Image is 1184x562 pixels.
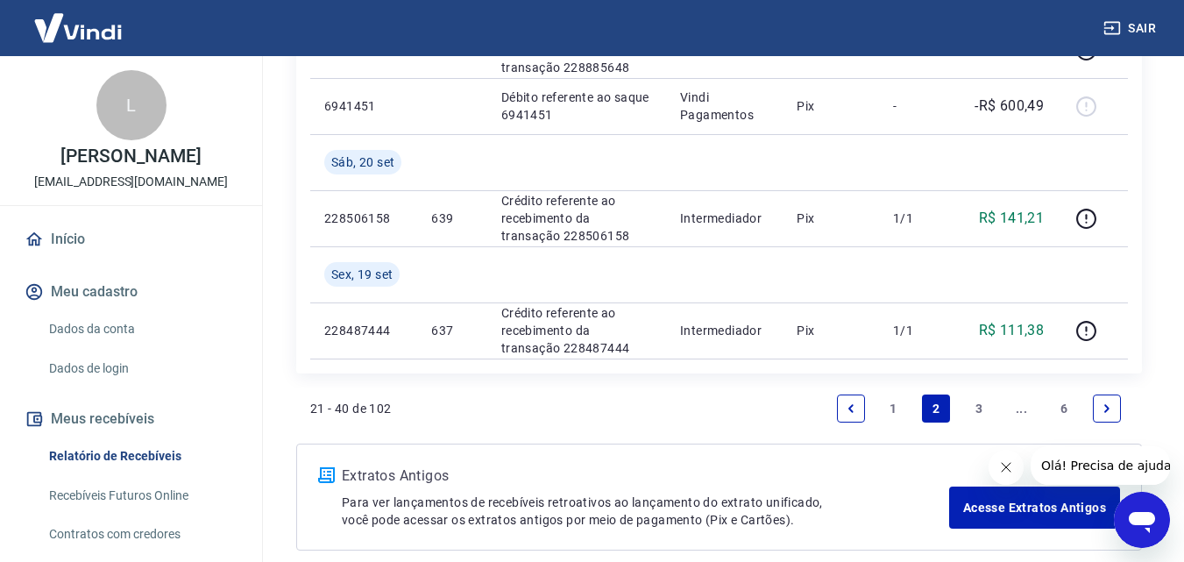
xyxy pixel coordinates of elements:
[797,210,865,227] p: Pix
[797,322,865,339] p: Pix
[342,494,949,529] p: Para ver lançamentos de recebíveis retroativos ao lançamento do extrato unificado, você pode aces...
[501,192,652,245] p: Crédito referente ao recebimento da transação 228506158
[34,173,228,191] p: [EMAIL_ADDRESS][DOMAIN_NAME]
[324,322,403,339] p: 228487444
[431,210,472,227] p: 639
[1100,12,1163,45] button: Sair
[42,311,241,347] a: Dados da conta
[893,210,945,227] p: 1/1
[880,395,908,423] a: Page 1
[989,450,1024,485] iframe: Fechar mensagem
[680,89,769,124] p: Vindi Pagamentos
[21,400,241,438] button: Meus recebíveis
[324,210,403,227] p: 228506158
[830,388,1128,430] ul: Pagination
[797,97,865,115] p: Pix
[893,322,945,339] p: 1/1
[21,273,241,311] button: Meu cadastro
[310,400,392,417] p: 21 - 40 de 102
[979,320,1045,341] p: R$ 111,38
[837,395,865,423] a: Previous page
[21,1,135,54] img: Vindi
[42,478,241,514] a: Recebíveis Futuros Online
[979,208,1045,229] p: R$ 141,21
[680,322,769,339] p: Intermediador
[501,89,652,124] p: Débito referente ao saque 6941451
[21,220,241,259] a: Início
[501,304,652,357] p: Crédito referente ao recebimento da transação 228487444
[1093,395,1121,423] a: Next page
[96,70,167,140] div: L
[331,153,394,171] span: Sáb, 20 set
[975,96,1044,117] p: -R$ 600,49
[1114,492,1170,548] iframe: Botão para abrir a janela de mensagens
[1008,395,1036,423] a: Jump forward
[893,97,945,115] p: -
[324,97,403,115] p: 6941451
[331,266,393,283] span: Sex, 19 set
[680,210,769,227] p: Intermediador
[42,516,241,552] a: Contratos com credores
[1031,446,1170,485] iframe: Mensagem da empresa
[11,12,147,26] span: Olá! Precisa de ajuda?
[1050,395,1078,423] a: Page 6
[949,487,1120,529] a: Acesse Extratos Antigos
[42,438,241,474] a: Relatório de Recebíveis
[922,395,950,423] a: Page 2 is your current page
[342,466,949,487] p: Extratos Antigos
[318,467,335,483] img: ícone
[42,351,241,387] a: Dados de login
[60,147,201,166] p: [PERSON_NAME]
[965,395,993,423] a: Page 3
[431,322,472,339] p: 637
